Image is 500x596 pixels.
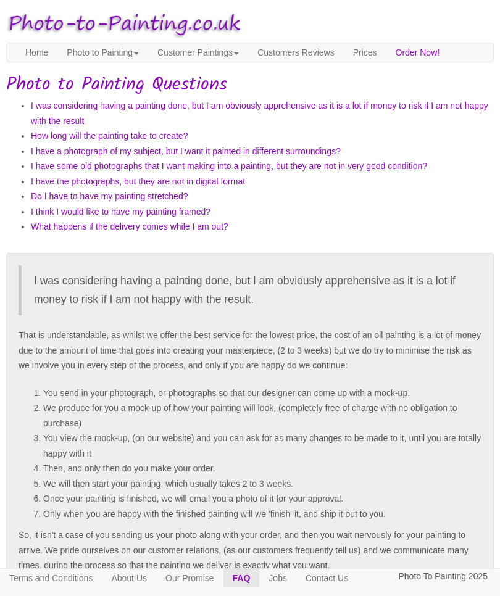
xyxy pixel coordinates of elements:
li: You view the mock-up, (on our website) and you can ask for as many changes to be made to it, unti... [43,431,481,461]
a: Order Now! [386,43,449,62]
li: Only when you are happy with the finished painting will we 'finish' it, and ship it out to you. [43,507,481,522]
p: Photo To Painting 2025 [398,569,488,584]
a: I was considering having a painting done, but I am obviously apprehensive as it is a lot if money... [31,101,488,126]
li: You send in your photograph, or photographs so that our designer can come up with a mock-up. [43,386,481,401]
a: About Us [102,569,156,587]
li: We produce for you a mock-up of how your painting will look, (completely free of charge with no o... [43,400,481,431]
a: Contact Us [296,569,357,587]
h1: Photo to Painting Questions [6,75,494,95]
a: Prices [344,43,386,62]
a: What happens if the delivery comes while I am out? [31,221,228,231]
a: I think I would like to have my painting framed? [31,207,210,217]
p: So, it isn't a case of you sending us your photo along with your order, and then you wait nervous... [19,528,481,573]
li: We will then start your painting, which usually takes 2 to 3 weeks. [43,476,481,492]
a: I have the photographs, but they are not in digital format [31,176,245,186]
li: Once your painting is finished, we will email you a photo of it for your approval. [43,491,481,507]
p: That is understandable, as whilst we offer the best service for the lowest price, the cost of an ... [19,328,481,373]
a: How long will the painting take to create? [31,131,188,141]
a: Do I have to have my painting stretched? [31,191,188,201]
a: Home [16,43,57,62]
a: I have a photograph of my subject, but I want it painted in different surroundings? [31,146,341,156]
li: Then, and only then do you make your order. [43,461,481,476]
a: FAQ [223,569,260,587]
a: Our Promise [156,569,223,587]
a: Jobs [259,569,296,587]
a: Customers Reviews [248,43,343,62]
a: Customer Paintings [148,43,248,62]
a: Photo to Painting [57,43,148,62]
p: I was considering having a painting done, but I am obviously apprehensive as it is a lot if money... [34,271,469,309]
a: I have some old photographs that I want making into a painting, but they are not in very good con... [31,161,427,171]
